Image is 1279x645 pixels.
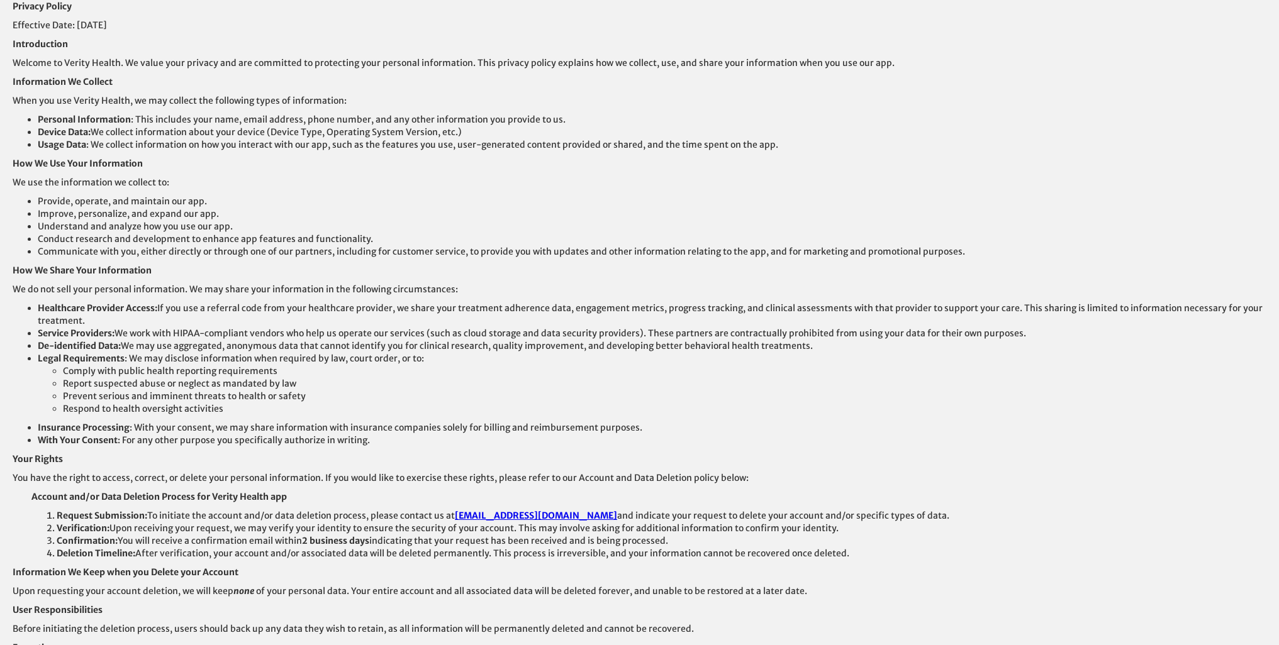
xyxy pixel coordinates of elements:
[57,522,1266,534] li: Upon receiving your request, we may verify your identity to ensure the security of your account. ...
[38,328,114,339] strong: Service Providers:
[38,339,1266,352] li: We may use aggregated, anonymous data that cannot identify you for clinical research, quality imp...
[57,522,109,534] strong: Verification:
[38,353,125,364] strong: Legal Requirements
[38,114,131,125] strong: Personal Information
[38,126,1266,138] li: We collect information about your device (Device Type, Operating System Version, etc.)
[13,604,103,615] strong: User Responsibilities
[233,585,254,597] em: none
[38,421,1266,434] li: : With your consent, we may share information with insurance companies solely for billing and rei...
[63,377,1266,390] li: Report suspected abuse or neglect as mandated by law
[63,365,1266,377] li: Comply with public health reporting requirements
[13,19,1266,31] p: Effective Date: [DATE]
[38,233,1266,245] li: Conduct research and development to enhance app features and functionality.
[38,352,1266,415] li: : We may disclose information when required by law, court order, or to:
[13,566,238,578] strong: Information We Keep when you Delete your Account
[38,434,118,446] strong: With Your Consent
[13,57,1266,69] p: Welcome to Verity Health. We value your privacy and are committed to protecting your personal inf...
[57,547,1266,560] li: After verification, your account and/or associated data will be deleted permanently. This process...
[13,94,1266,107] p: When you use Verity Health, we may collect the following types of information:
[57,509,1266,522] li: To initiate the account and/or data deletion process, please contact us at and indicate your requ...
[38,195,1266,207] li: Provide, operate, and maintain our app.
[13,158,143,169] strong: How We Use Your Information
[38,302,157,314] strong: Healthcare Provider Access:
[38,126,91,138] strong: Device Data:
[13,585,1266,597] p: Upon requesting your account deletion, we will keep of your personal data. Your entire account an...
[57,548,135,559] strong: Deletion Timeline:
[38,327,1266,339] li: We work with HIPAA-compliant vendors who help us operate our services (such as cloud storage and ...
[13,1,72,12] strong: Privacy Policy
[38,245,1266,258] li: Communicate with you, either directly or through one of our partners, including for customer serv...
[13,176,1266,189] p: We use the information we collect to:
[13,283,1266,295] p: We do not sell your personal information. We may share your information in the following circumst...
[38,422,130,433] strong: Insurance Processing
[13,471,1266,484] p: You have the right to access, correct, or delete your personal information. If you would like to ...
[38,434,1266,446] li: : For any other purpose you specifically authorize in writing.
[13,453,63,465] strong: Your Rights
[455,510,617,521] a: [EMAIL_ADDRESS][DOMAIN_NAME]
[13,622,1266,635] p: Before initiating the deletion process, users should back up any data they wish to retain, as all...
[38,302,1266,327] li: If you use a referral code from your healthcare provider, we share your treatment adherence data,...
[57,534,1266,547] li: You will receive a confirmation email within indicating that your request has been received and i...
[13,38,68,50] strong: Introduction
[302,535,369,546] strong: 2 business days
[38,139,86,150] strong: Usage Data
[31,491,287,502] strong: Account and/or Data Deletion Process for Verity Health app
[38,138,1266,151] li: : We collect information on how you interact with our app, such as the features you use, user-gen...
[57,510,147,521] strong: Request Submission:
[38,113,1266,126] li: : This includes your name, email address, phone number, and any other information you provide to us.
[63,390,1266,402] li: Prevent serious and imminent threats to health or safety
[38,207,1266,220] li: Improve, personalize, and expand our app.
[13,265,152,276] strong: How We Share Your Information
[38,340,121,351] strong: De-identified Data:
[63,402,1266,415] li: Respond to health oversight activities
[38,220,1266,233] li: Understand and analyze how you use our app.
[57,535,118,546] strong: Confirmation:
[13,76,113,87] strong: Information We Collect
